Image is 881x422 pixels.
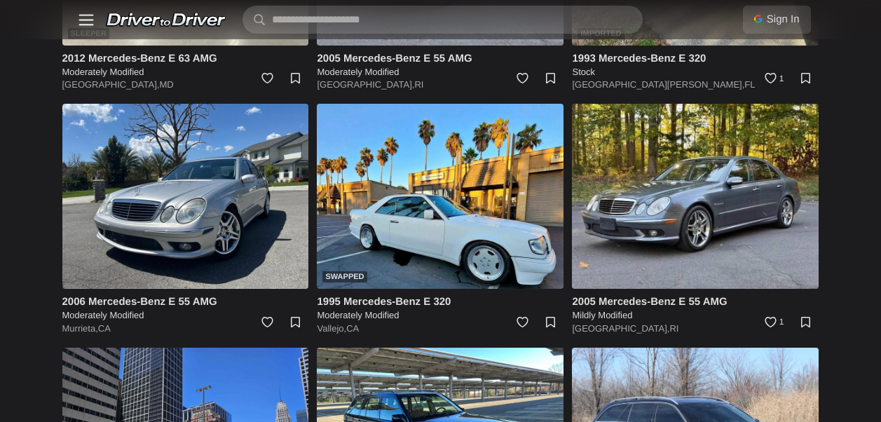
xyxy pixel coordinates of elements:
[757,66,788,97] a: 1
[317,309,564,322] h5: Moderately Modified
[317,79,414,90] a: [GEOGRAPHIC_DATA],
[62,51,309,66] h4: 2012 Mercedes-Benz E 63 AMG
[98,323,111,334] a: CA
[317,51,564,79] a: 2005 Mercedes-Benz E 55 AMG Moderately Modified
[414,79,423,90] a: RI
[62,309,309,322] h5: Moderately Modified
[572,104,819,289] img: 2005 Mercedes-Benz E 55 AMG for sale
[757,310,788,341] a: 1
[317,66,564,79] h5: Moderately Modified
[62,104,309,289] img: 2006 Mercedes-Benz E 55 AMG for sale
[62,51,309,79] a: 2012 Mercedes-Benz E 63 AMG Moderately Modified
[346,323,359,334] a: CA
[322,271,367,283] div: Swapped
[743,6,811,34] a: Sign In
[572,51,819,79] a: 1993 Mercedes-Benz E 320 Stock
[317,104,564,289] a: Swapped
[317,294,564,309] h4: 1995 Mercedes-Benz E 320
[572,66,819,79] h5: Stock
[572,309,819,322] h5: Mildly Modified
[62,294,309,322] a: 2006 Mercedes-Benz E 55 AMG Moderately Modified
[62,294,309,309] h4: 2006 Mercedes-Benz E 55 AMG
[317,294,564,322] a: 1995 Mercedes-Benz E 320 Moderately Modified
[62,66,309,79] h5: Moderately Modified
[62,79,160,90] a: [GEOGRAPHIC_DATA],
[572,323,669,334] a: [GEOGRAPHIC_DATA],
[572,294,819,322] a: 2005 Mercedes-Benz E 55 AMG Mildly Modified
[317,104,564,289] img: 1995 Mercedes-Benz E 320 for sale
[669,323,678,334] a: RI
[572,294,819,309] h4: 2005 Mercedes-Benz E 55 AMG
[159,79,173,90] a: MD
[317,51,564,66] h4: 2005 Mercedes-Benz E 55 AMG
[572,51,819,66] h4: 1993 Mercedes-Benz E 320
[572,79,744,90] a: [GEOGRAPHIC_DATA][PERSON_NAME],
[62,323,98,334] a: Murrieta,
[317,323,346,334] a: Vallejo,
[744,79,755,90] a: FL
